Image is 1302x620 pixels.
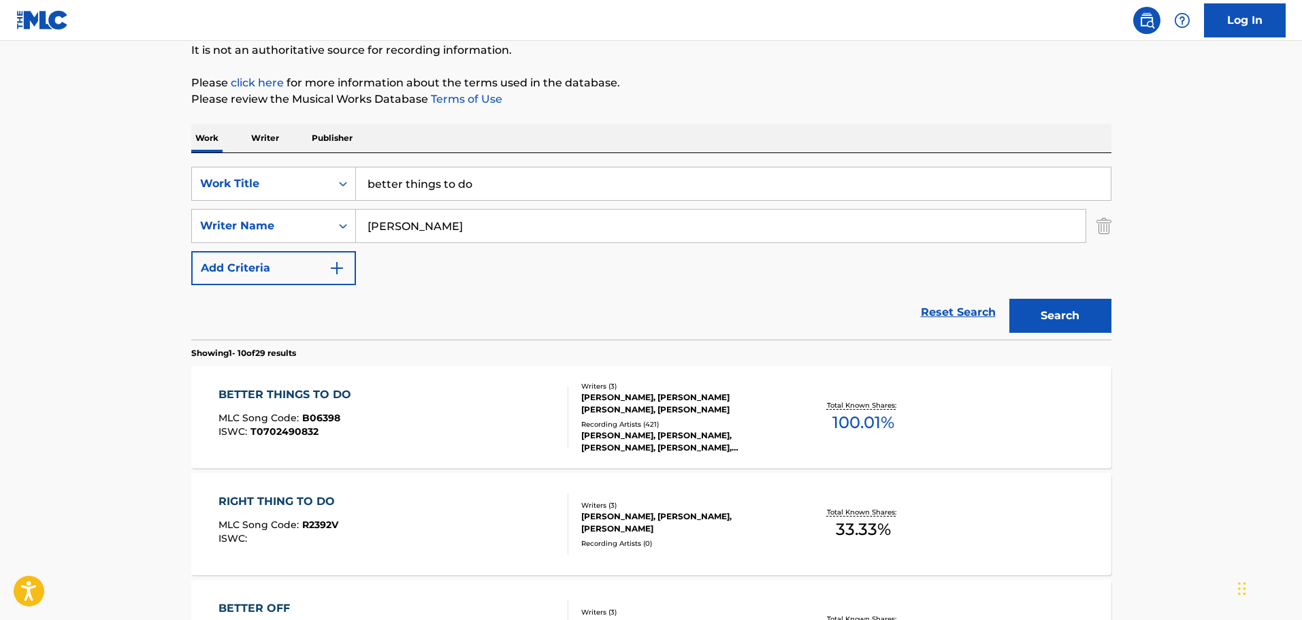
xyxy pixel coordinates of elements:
a: Terms of Use [428,93,502,105]
span: 33.33 % [836,517,891,542]
a: RIGHT THING TO DOMLC Song Code:R2392VISWC:Writers (3)[PERSON_NAME], [PERSON_NAME], [PERSON_NAME]R... [191,473,1111,575]
div: BETTER THINGS TO DO [218,387,358,403]
a: Reset Search [914,297,1003,327]
div: [PERSON_NAME], [PERSON_NAME] [PERSON_NAME], [PERSON_NAME] [581,391,787,416]
div: Writers ( 3 ) [581,607,787,617]
span: MLC Song Code : [218,519,302,531]
span: R2392V [302,519,338,531]
p: Total Known Shares: [827,400,900,410]
div: Writers ( 3 ) [581,500,787,510]
img: MLC Logo [16,10,69,30]
p: It is not an authoritative source for recording information. [191,42,1111,59]
p: Work [191,124,223,152]
div: Recording Artists ( 421 ) [581,419,787,429]
p: Please for more information about the terms used in the database. [191,75,1111,91]
a: Log In [1204,3,1286,37]
div: BETTER OFF [218,600,345,617]
span: 100.01 % [832,410,894,435]
a: BETTER THINGS TO DOMLC Song Code:B06398ISWC:T0702490832Writers (3)[PERSON_NAME], [PERSON_NAME] [P... [191,366,1111,468]
div: Recording Artists ( 0 ) [581,538,787,549]
p: Total Known Shares: [827,507,900,517]
div: [PERSON_NAME], [PERSON_NAME], [PERSON_NAME] [581,510,787,535]
div: RIGHT THING TO DO [218,493,342,510]
div: Writer Name [200,218,323,234]
p: Please review the Musical Works Database [191,91,1111,108]
button: Add Criteria [191,251,356,285]
span: MLC Song Code : [218,412,302,424]
img: help [1174,12,1190,29]
div: Drag [1238,568,1246,609]
span: B06398 [302,412,340,424]
p: Writer [247,124,283,152]
button: Search [1009,299,1111,333]
span: ISWC : [218,532,250,544]
p: Publisher [308,124,357,152]
span: T0702490832 [250,425,319,438]
div: [PERSON_NAME], [PERSON_NAME], [PERSON_NAME], [PERSON_NAME], [PERSON_NAME] [581,429,787,454]
img: search [1139,12,1155,29]
a: Public Search [1133,7,1160,34]
img: 9d2ae6d4665cec9f34b9.svg [329,260,345,276]
img: Delete Criterion [1096,209,1111,243]
div: Work Title [200,176,323,192]
p: Showing 1 - 10 of 29 results [191,347,296,359]
form: Search Form [191,167,1111,340]
iframe: Chat Widget [1234,555,1302,620]
span: ISWC : [218,425,250,438]
div: Writers ( 3 ) [581,381,787,391]
div: Help [1169,7,1196,34]
a: click here [231,76,284,89]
